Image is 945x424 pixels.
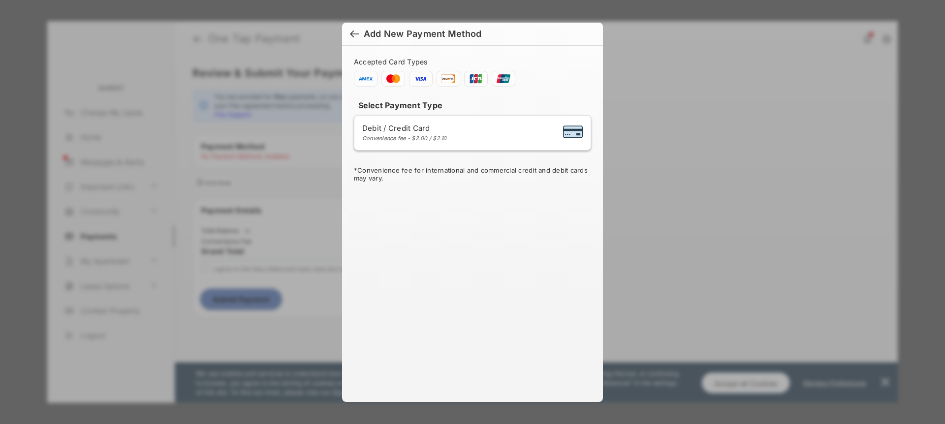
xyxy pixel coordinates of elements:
[364,29,481,39] div: Add New Payment Method
[354,166,591,184] div: * Convenience fee for international and commercial credit and debit cards may vary.
[362,135,447,142] div: Convenience fee - $2.00 / $2.10
[362,123,447,133] span: Debit / Credit Card
[354,100,591,110] h4: Select Payment Type
[354,58,432,66] span: Accepted Card Types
